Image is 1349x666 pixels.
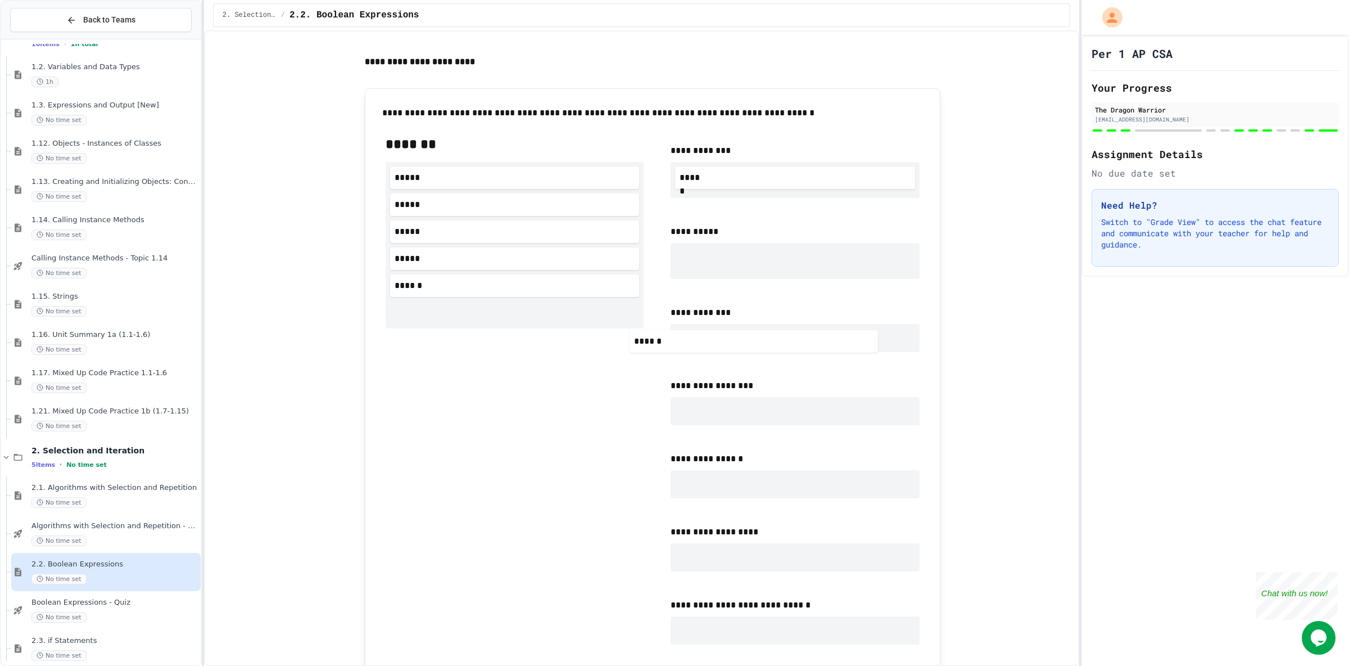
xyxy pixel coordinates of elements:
span: No time set [31,344,87,355]
span: 10 items [31,40,60,48]
h2: Your Progress [1092,80,1339,96]
span: Calling Instance Methods - Topic 1.14 [31,254,198,263]
span: 1.15. Strings [31,292,198,301]
span: Back to Teams [83,14,135,26]
span: 1h [31,76,58,87]
h1: Per 1 AP CSA [1092,46,1173,61]
span: 1.13. Creating and Initializing Objects: Constructors [31,177,198,187]
span: 2.3. if Statements [31,636,198,646]
span: 1.21. Mixed Up Code Practice 1b (1.7-1.15) [31,407,198,416]
span: No time set [31,115,87,125]
span: • [60,460,62,469]
span: 1.16. Unit Summary 1a (1.1-1.6) [31,330,198,340]
span: 1.17. Mixed Up Code Practice 1.1-1.6 [31,368,198,378]
span: 2. Selection and Iteration [31,445,198,456]
span: / [281,11,285,20]
span: No time set [31,650,87,661]
span: Algorithms with Selection and Repetition - Topic 2.1 [31,521,198,531]
span: No time set [31,612,87,623]
span: 1h total [71,40,98,48]
div: No due date set [1092,166,1339,180]
span: No time set [31,421,87,431]
span: 1.2. Variables and Data Types [31,62,198,72]
span: No time set [31,382,87,393]
span: 2.1. Algorithms with Selection and Repetition [31,483,198,493]
span: 1.12. Objects - Instances of Classes [31,139,198,148]
h3: Need Help? [1101,199,1329,212]
div: The Dragon Warrior [1095,105,1336,115]
span: 2.2. Boolean Expressions [289,8,419,22]
span: No time set [31,574,87,584]
span: No time set [66,461,107,469]
span: No time set [31,153,87,164]
div: My Account [1090,4,1125,30]
iframe: chat widget [1256,572,1338,620]
span: 1.3. Expressions and Output [New] [31,101,198,110]
span: Boolean Expressions - Quiz [31,598,198,607]
span: • [64,39,66,48]
span: 2. Selection and Iteration [223,11,277,20]
p: Switch to "Grade View" to access the chat feature and communicate with your teacher for help and ... [1101,217,1329,250]
button: Back to Teams [10,8,192,32]
span: No time set [31,535,87,546]
iframe: chat widget [1302,621,1338,655]
div: [EMAIL_ADDRESS][DOMAIN_NAME] [1095,115,1336,124]
span: 5 items [31,461,55,469]
span: No time set [31,229,87,240]
h2: Assignment Details [1092,146,1339,162]
span: 1.14. Calling Instance Methods [31,215,198,225]
span: No time set [31,268,87,278]
span: No time set [31,497,87,508]
span: No time set [31,191,87,202]
span: No time set [31,306,87,317]
span: 2.2. Boolean Expressions [31,560,198,569]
